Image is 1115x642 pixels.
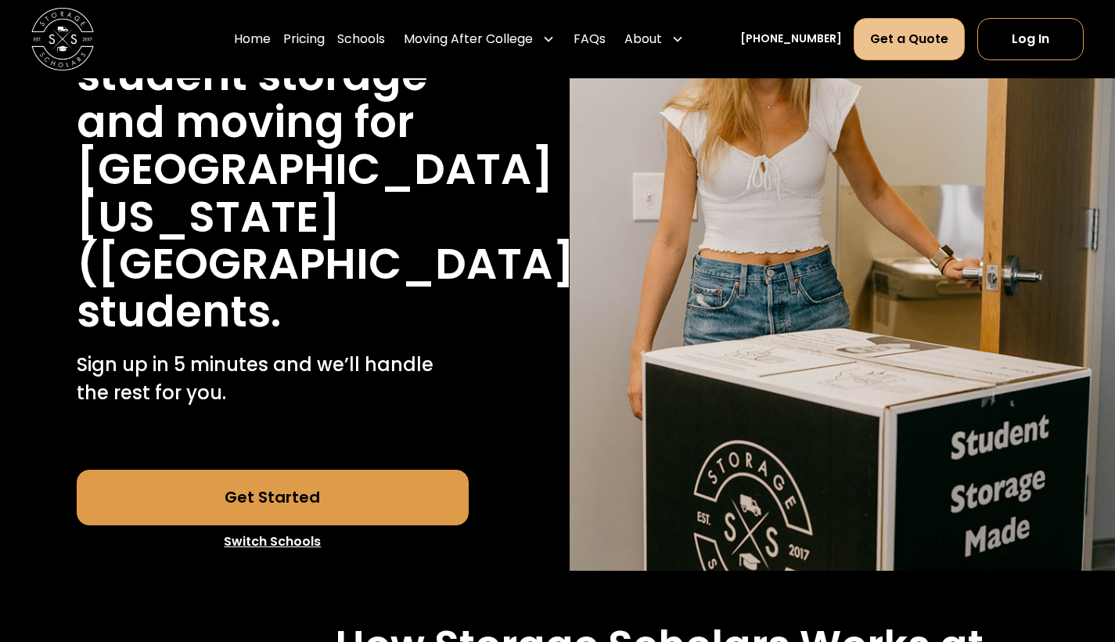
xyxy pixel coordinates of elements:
div: About [618,17,690,61]
img: Storage Scholars main logo [31,8,94,70]
a: Log In [977,18,1084,60]
div: About [624,30,662,49]
a: Get a Quote [854,18,965,60]
a: Pricing [283,17,325,61]
div: Moving After College [397,17,561,61]
a: home [31,8,94,70]
h1: [GEOGRAPHIC_DATA][US_STATE] ([GEOGRAPHIC_DATA]) [77,146,595,287]
a: Schools [337,17,385,61]
a: Switch Schools [77,525,469,558]
a: Get Started [77,470,469,526]
a: FAQs [574,17,606,61]
p: Sign up in 5 minutes and we’ll handle the rest for you. [77,351,469,407]
h1: students. [77,288,281,335]
a: Home [234,17,271,61]
a: [PHONE_NUMBER] [740,31,842,47]
div: Moving After College [404,30,533,49]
